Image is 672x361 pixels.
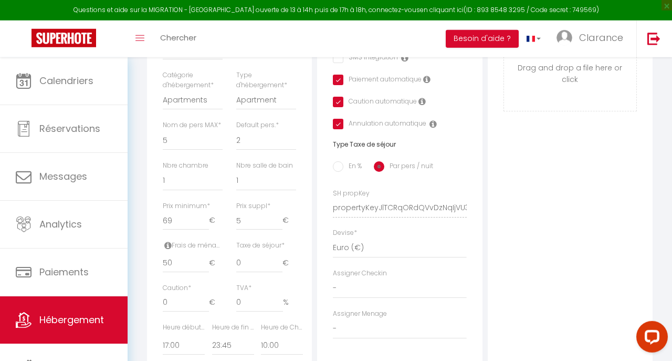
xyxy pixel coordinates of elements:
label: TVA [236,283,251,293]
label: Nom de pers MAX [163,120,221,130]
img: logout [647,32,660,45]
label: Caution [163,283,191,293]
label: Heure de fin Checkin [212,323,254,333]
label: Caution automatique [343,97,417,108]
span: Clarance [579,31,623,44]
label: Par pers / nuit [384,161,433,173]
span: € [209,254,223,273]
span: € [282,254,296,273]
img: Super Booking [31,29,96,47]
a: Chercher [152,20,204,57]
a: ... Clarance [549,20,636,57]
label: SH propKey [333,189,370,199]
span: Chercher [160,32,196,43]
span: € [282,211,296,230]
i: Frais de ménage [164,241,172,250]
label: Nbre chambre [163,161,208,171]
img: ... [556,30,572,46]
span: Calendriers [39,74,93,87]
label: Paiement automatique [343,75,422,86]
span: % [283,293,296,312]
span: Analytics [39,218,82,231]
label: En % [343,161,362,173]
label: Type d'hébergement [236,70,296,90]
label: Prix minimum [163,201,210,211]
label: Taxe de séjour [236,241,285,251]
label: Nbre salle de bain [236,161,293,171]
h6: Type Taxe de séjour [333,141,466,148]
span: Hébergement [39,313,104,326]
label: Catégorie d'hébergement [163,70,223,90]
iframe: LiveChat chat widget [628,317,672,361]
label: Assigner Checkin [333,269,387,279]
label: Devise [333,228,357,238]
label: Heure de Checkout [261,323,303,333]
label: Assigner Menage [333,309,387,319]
a: en cliquant ici [420,5,464,14]
label: Default pers. [236,120,279,130]
span: Messages [39,170,87,183]
span: Paiements [39,265,89,279]
label: Frais de ménage [163,241,223,251]
label: Prix suppl [236,201,270,211]
button: Besoin d'aide ? [446,30,519,48]
label: Heure début Checkin [163,323,205,333]
span: € [209,293,223,312]
span: Réservations [39,122,100,135]
span: € [209,211,223,230]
